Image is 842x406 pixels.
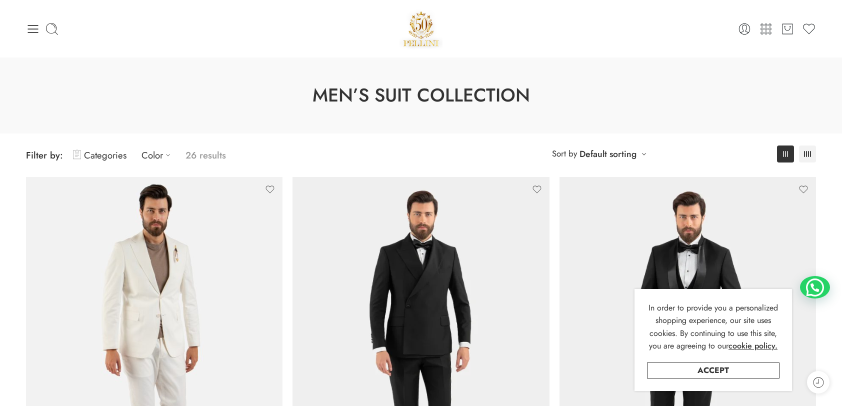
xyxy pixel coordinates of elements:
span: Sort by [552,145,577,162]
h1: Men’s Suit Collection [25,82,817,108]
img: Pellini [399,7,442,50]
a: Cart [780,22,794,36]
span: In order to provide you a personalized shopping experience, our site uses cookies. By continuing ... [648,302,778,352]
a: Accept [647,362,779,378]
a: cookie policy. [728,339,777,352]
a: Default sorting [579,147,636,161]
a: Pellini - [399,7,442,50]
a: Wishlist [802,22,816,36]
a: Categories [73,143,126,167]
a: Login / Register [737,22,751,36]
span: Filter by: [26,148,63,162]
a: Color [141,143,175,167]
p: 26 results [185,143,226,167]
